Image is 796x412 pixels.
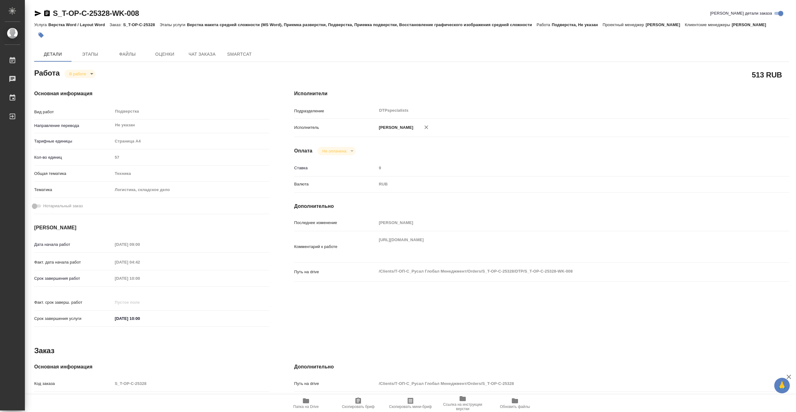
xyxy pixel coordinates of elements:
[646,22,685,27] p: [PERSON_NAME]
[43,203,83,209] span: Нотариальный заказ
[552,22,603,27] p: Подверстка, Не указан
[34,299,113,306] p: Факт. срок заверш. работ
[389,405,432,409] span: Скопировать мини-бриф
[34,187,113,193] p: Тематика
[294,165,377,171] p: Ставка
[377,379,748,388] input: Пустое поле
[332,395,384,412] button: Скопировать бриф
[317,147,356,155] div: В работе
[34,10,42,17] button: Скопировать ссылку для ЯМессенджера
[294,124,377,131] p: Исполнитель
[294,203,789,210] h4: Дополнительно
[113,50,142,58] span: Файлы
[34,363,269,371] h4: Основная информация
[34,346,54,356] h2: Заказ
[64,70,95,78] div: В работе
[384,395,437,412] button: Скопировать мини-бриф
[294,220,377,226] p: Последнее изменение
[113,153,269,162] input: Пустое поле
[113,379,269,388] input: Пустое поле
[603,22,646,27] p: Проектный менеджер
[377,163,748,172] input: Пустое поле
[113,168,269,179] div: Техника
[377,179,748,190] div: RUB
[732,22,771,27] p: [PERSON_NAME]
[34,224,269,232] h4: [PERSON_NAME]
[34,123,113,129] p: Направление перевода
[34,109,113,115] p: Вид работ
[113,136,269,147] div: Страница А4
[419,120,433,134] button: Удалить исполнителя
[34,316,113,322] p: Срок завершения услуги
[489,395,541,412] button: Обновить файлы
[294,108,377,114] p: Подразделение
[294,269,377,275] p: Путь на drive
[113,274,167,283] input: Пустое поле
[53,9,139,17] a: S_T-OP-C-25328-WK-008
[537,22,552,27] p: Работа
[34,90,269,97] h4: Основная информация
[38,50,68,58] span: Детали
[774,378,790,393] button: 🙏
[685,22,732,27] p: Клиентские менеджеры
[34,138,113,144] p: Тарифные единицы
[500,405,530,409] span: Обновить файлы
[34,67,60,78] h2: Работа
[113,258,167,267] input: Пустое поле
[34,154,113,161] p: Кол-во единиц
[187,50,217,58] span: Чат заказа
[110,22,123,27] p: Заказ:
[113,298,167,307] input: Пустое поле
[224,50,254,58] span: SmartCat
[294,147,312,155] h4: Оплата
[34,241,113,248] p: Дата начала работ
[75,50,105,58] span: Этапы
[160,22,187,27] p: Этапы услуги
[43,10,51,17] button: Скопировать ссылку
[34,259,113,265] p: Факт. дата начала работ
[123,22,160,27] p: S_T-OP-C-25328
[34,381,113,387] p: Код заказа
[280,395,332,412] button: Папка на Drive
[113,314,167,323] input: ✎ Введи что-нибудь
[113,185,269,195] div: Логистика, складское дело
[294,181,377,187] p: Валюта
[752,69,782,80] h2: 513 RUB
[377,235,748,258] textarea: [URL][DOMAIN_NAME]
[48,22,109,27] p: Верстка Word / Layout Word
[150,50,180,58] span: Оценки
[321,148,348,154] button: Не оплачена
[113,240,167,249] input: Пустое поле
[34,275,113,282] p: Срок завершения работ
[34,22,48,27] p: Услуга
[377,124,413,131] p: [PERSON_NAME]
[710,10,772,16] span: [PERSON_NAME] детали заказа
[294,90,789,97] h4: Исполнители
[187,22,537,27] p: Верстка макета средней сложности (MS Word), Приемка разверстки, Подверстка, Приемка подверстки, В...
[437,395,489,412] button: Ссылка на инструкции верстки
[777,379,787,392] span: 🙏
[440,402,485,411] span: Ссылка на инструкции верстки
[293,405,319,409] span: Папка на Drive
[342,405,374,409] span: Скопировать бриф
[34,28,48,42] button: Добавить тэг
[34,171,113,177] p: Общая тематика
[67,71,88,77] button: В работе
[294,244,377,250] p: Комментарий к работе
[294,381,377,387] p: Путь на drive
[377,218,748,227] input: Пустое поле
[377,266,748,277] textarea: /Clients/Т-ОП-С_Русал Глобал Менеджмент/Orders/S_T-OP-C-25328/DTP/S_T-OP-C-25328-WK-008
[294,363,789,371] h4: Дополнительно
